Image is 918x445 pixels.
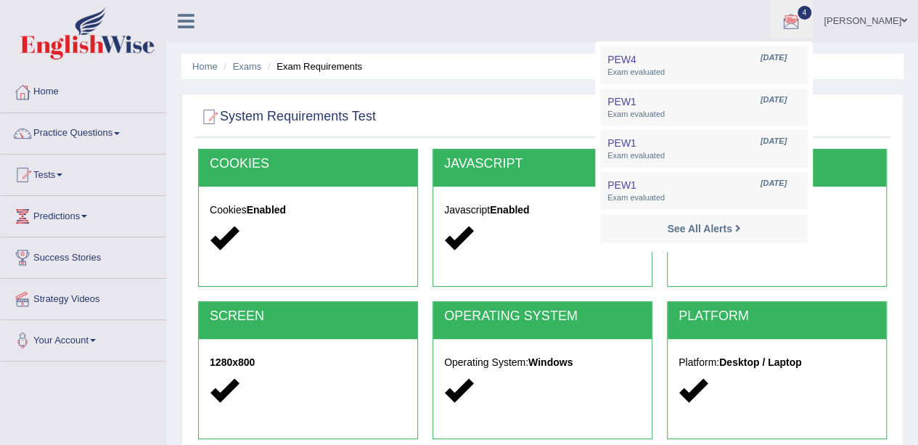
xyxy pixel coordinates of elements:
[192,61,218,72] a: Home
[1,320,166,356] a: Your Account
[210,205,406,216] h5: Cookies
[761,52,787,64] span: [DATE]
[210,157,406,171] h2: COOKIES
[761,178,787,189] span: [DATE]
[607,96,636,107] span: PEW1
[233,61,262,72] a: Exams
[1,237,166,274] a: Success Stories
[607,67,800,78] span: Exam evaluated
[1,279,166,315] a: Strategy Videos
[264,60,362,73] li: Exam Requirements
[444,205,641,216] h5: Javascript
[719,356,802,368] strong: Desktop / Laptop
[247,204,286,216] strong: Enabled
[761,136,787,147] span: [DATE]
[1,72,166,108] a: Home
[798,6,812,20] span: 4
[210,356,255,368] strong: 1280x800
[663,221,744,237] a: See All Alerts
[607,137,636,149] span: PEW1
[490,204,529,216] strong: Enabled
[604,134,804,164] a: PEW1 [DATE] Exam evaluated
[1,113,166,150] a: Practice Questions
[198,106,376,128] h2: System Requirements Test
[679,309,875,324] h2: PLATFORM
[1,155,166,191] a: Tests
[444,157,641,171] h2: JAVASCRIPT
[607,54,636,65] span: PEW4
[604,176,804,206] a: PEW1 [DATE] Exam evaluated
[444,357,641,368] h5: Operating System:
[607,150,800,162] span: Exam evaluated
[210,309,406,324] h2: SCREEN
[604,50,804,81] a: PEW4 [DATE] Exam evaluated
[528,356,573,368] strong: Windows
[444,309,641,324] h2: OPERATING SYSTEM
[604,92,804,123] a: PEW1 [DATE] Exam evaluated
[607,109,800,121] span: Exam evaluated
[607,179,636,191] span: PEW1
[679,357,875,368] h5: Platform:
[761,94,787,106] span: [DATE]
[607,192,800,204] span: Exam evaluated
[667,223,731,234] strong: See All Alerts
[1,196,166,232] a: Predictions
